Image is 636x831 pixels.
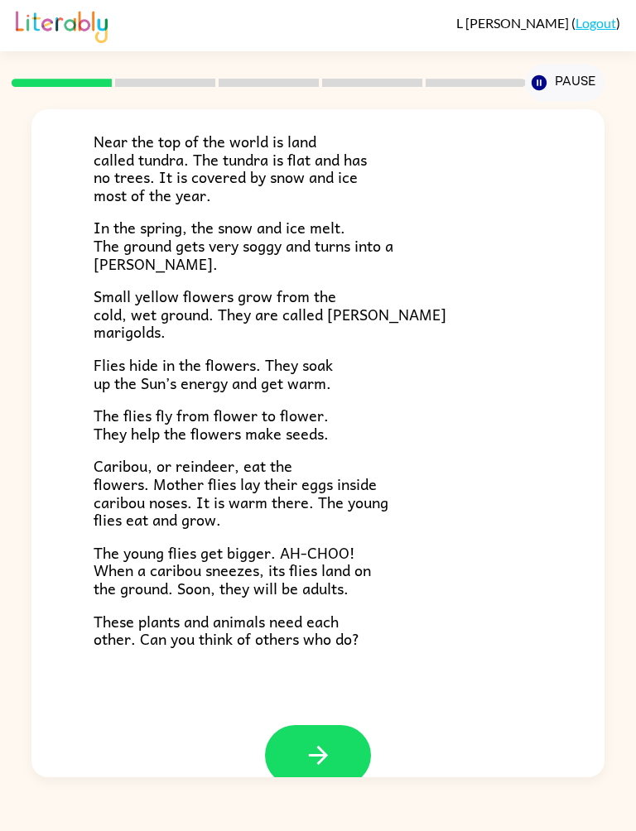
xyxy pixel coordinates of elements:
[94,403,329,445] span: The flies fly from flower to flower. They help the flowers make seeds.
[525,64,604,102] button: Pause
[456,15,620,31] div: ( )
[94,284,446,343] span: Small yellow flowers grow from the cold, wet ground. They are called [PERSON_NAME] marigolds.
[456,15,571,31] span: L [PERSON_NAME]
[576,15,616,31] a: Logout
[94,353,333,395] span: Flies hide in the flowers. They soak up the Sun’s energy and get warm.
[94,609,359,651] span: These plants and animals need each other. Can you think of others who do?
[94,540,371,600] span: The young flies get bigger. AH-CHOO! When a caribou sneezes, its flies land on the ground. Soon, ...
[94,129,367,207] span: Near the top of the world is land called tundra. The tundra is flat and has no trees. It is cover...
[94,454,388,531] span: Caribou, or reindeer, eat the flowers. Mother flies lay their eggs inside caribou noses. It is wa...
[16,7,108,43] img: Literably
[94,215,393,275] span: In the spring, the snow and ice melt. The ground gets very soggy and turns into a [PERSON_NAME].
